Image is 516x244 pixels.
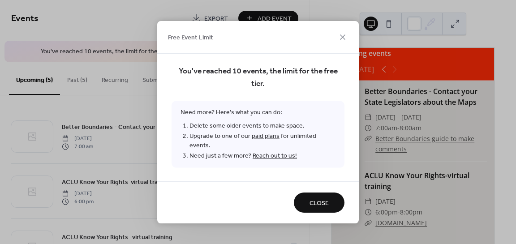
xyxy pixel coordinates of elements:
li: Delete some older events to make space. [189,120,335,131]
span: Free Event Limit [168,33,213,43]
a: paid plans [252,130,279,142]
li: Upgrade to one of our for unlimited events. [189,131,335,150]
li: Need just a few more? [189,150,335,161]
span: Need more? Here's what you can do: [172,101,344,167]
button: Close [294,193,344,213]
a: Reach out to us! [253,150,297,162]
span: You've reached 10 events, the limit for the free tier. [172,65,344,90]
span: Close [310,198,329,208]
